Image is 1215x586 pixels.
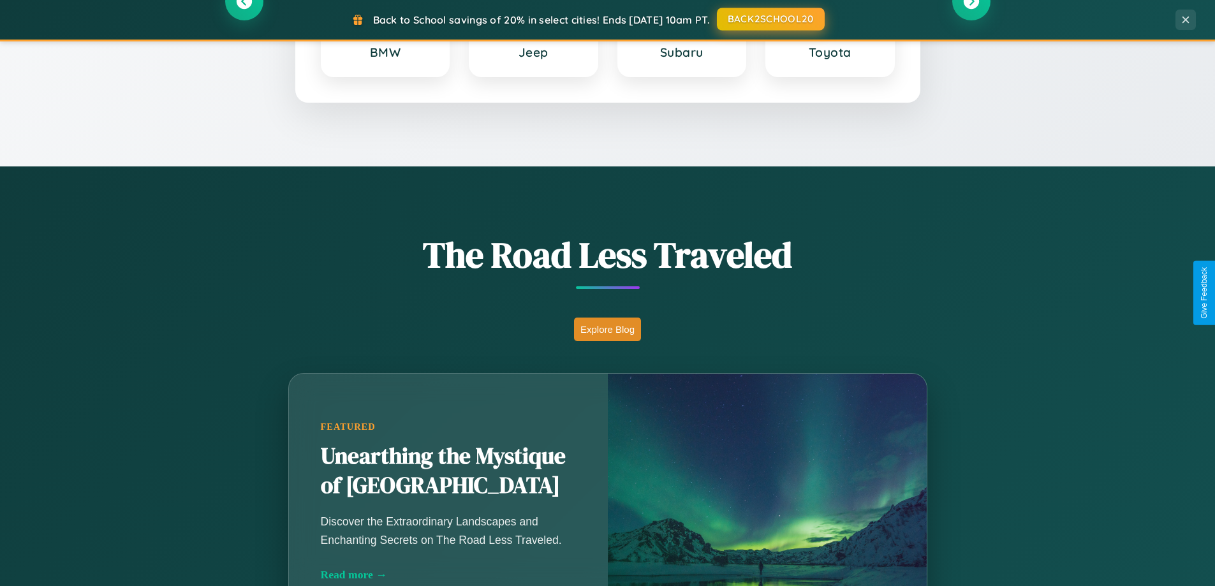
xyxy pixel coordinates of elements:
[321,442,576,501] h2: Unearthing the Mystique of [GEOGRAPHIC_DATA]
[335,45,436,60] h3: BMW
[779,45,881,60] h3: Toyota
[321,421,576,432] div: Featured
[483,45,584,60] h3: Jeep
[1200,267,1209,319] div: Give Feedback
[373,13,710,26] span: Back to School savings of 20% in select cities! Ends [DATE] 10am PT.
[225,230,990,279] h1: The Road Less Traveled
[321,568,576,582] div: Read more →
[631,45,733,60] h3: Subaru
[574,318,641,341] button: Explore Blog
[717,8,825,31] button: BACK2SCHOOL20
[321,513,576,548] p: Discover the Extraordinary Landscapes and Enchanting Secrets on The Road Less Traveled.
